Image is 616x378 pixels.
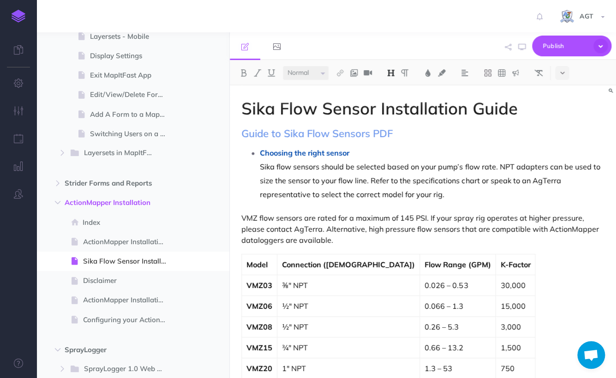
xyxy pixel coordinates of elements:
span: ⅜" NPT [282,281,307,290]
img: Text color button [424,69,432,77]
span: Layersets - Mobile [90,31,174,42]
span: Layersets in MapItFast [84,147,160,159]
a: Open chat [577,341,605,369]
span: K-Factor [500,260,530,269]
span: 0.26 – 5.3 [425,322,459,331]
span: 0.66 – 13.2 [425,343,463,352]
img: Create table button [497,69,506,77]
span: ½" NPT [282,322,308,331]
span: Index [83,217,174,228]
span: SprayLogger [65,344,162,355]
img: logo-mark.svg [12,10,25,23]
span: Switching Users on a Mobile Device [90,128,174,139]
span: Publish [543,39,589,53]
img: Bold button [239,69,248,77]
span: Model [246,260,268,269]
img: Link button [336,69,344,77]
img: Alignment dropdown menu button [461,69,469,77]
img: Callout dropdown menu button [511,69,520,77]
span: VMZ03 [246,281,272,290]
img: Clear styles button [534,69,543,77]
span: 0.026 – 0.53 [425,281,468,290]
button: Publish [532,36,611,56]
span: Display Settings [90,50,174,61]
span: ½" NPT [282,301,308,311]
span: Exit MapItFast App [90,70,174,81]
span: 750 [500,364,514,373]
img: Add image button [350,69,358,77]
img: Text background color button [437,69,446,77]
img: iCxL6hB4gPtK36lnwjqkK90dLekSAv8p9JC67nPZ.png [559,9,575,25]
span: VMZ08 [246,322,272,331]
span: AGT [575,12,598,20]
span: ActionMapper Installation Components [83,294,174,306]
span: Edit/View/Delete Forms [90,89,174,100]
span: VMZ15 [246,343,272,352]
span: ActionMapper Installation Guide [83,236,174,247]
span: VMZ06 [246,301,272,311]
h1: Sika Flow Sensor Installation Guide [241,99,604,118]
p: VMZ flow sensors are rated for a maximum of 145 PSI. If your spray rig operates at higher pressur... [241,212,604,246]
span: Configuring your ActionMapper with SprayLogger [83,314,174,325]
span: Flow Range (GPM) [425,260,490,269]
span: ActionMapper Installation [65,197,162,208]
span: Add A Form to a Map Object [90,109,174,120]
span: SprayLogger 1.0 Web App [84,363,173,375]
a: Guide to Sika Flow Sensors PDF [241,127,393,140]
img: Paragraph button [401,69,409,77]
span: Disclaimer [83,275,174,286]
span: Sika Flow Sensor Installation Guide [83,256,174,267]
span: 1" NPT [282,364,306,373]
span: VMZ20 [246,364,272,373]
span: Sika flow sensors should be selected based on your pump’s flow rate. NPT adapters can be used to ... [260,162,602,199]
img: Add video button [364,69,372,77]
span: 30,000 [500,281,525,290]
span: 0.066 – 1.3 [425,301,463,311]
span: 1.3 – 53 [425,364,452,373]
span: Connection ([DEMOGRAPHIC_DATA]) [282,260,415,269]
span: Choosing the right sensor [260,148,349,157]
img: Underline button [267,69,275,77]
span: Strider Forms and Reports [65,178,162,189]
img: Headings dropdown button [387,69,395,77]
span: 3,000 [500,322,520,331]
span: ¾" NPT [282,343,308,352]
img: Italic button [253,69,262,77]
span: 1,500 [500,343,520,352]
span: 15,000 [500,301,525,311]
